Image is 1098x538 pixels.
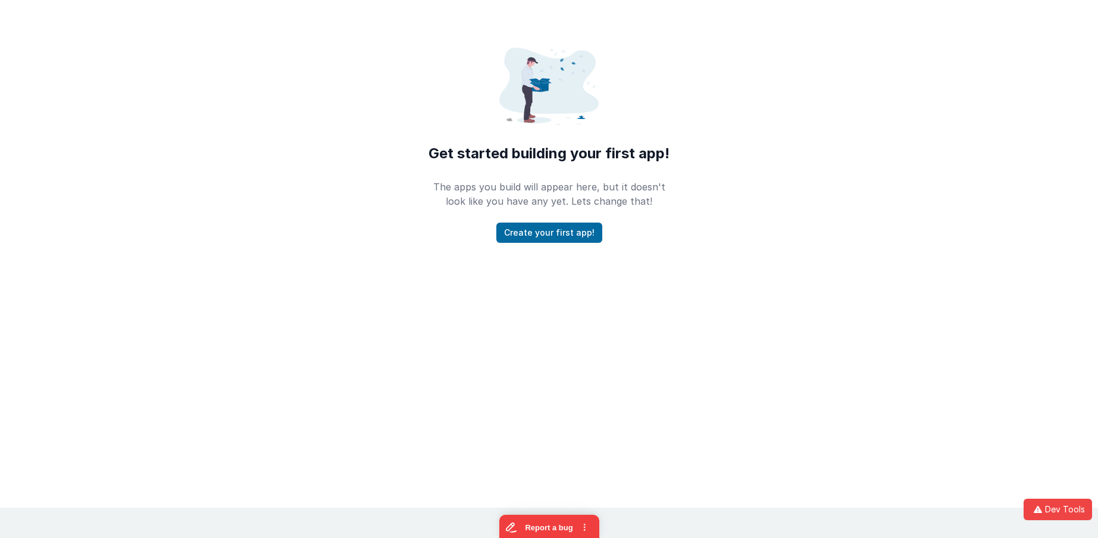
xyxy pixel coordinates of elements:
button: Create your first app! [496,223,602,243]
h1: Get started building your first app! [426,144,673,163]
h4: The apps you build will appear here, but it doesn't look like you have any yet. Lets change that! [426,180,673,208]
img: Smiley face [499,48,598,125]
button: Dev Tools [1024,499,1092,520]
